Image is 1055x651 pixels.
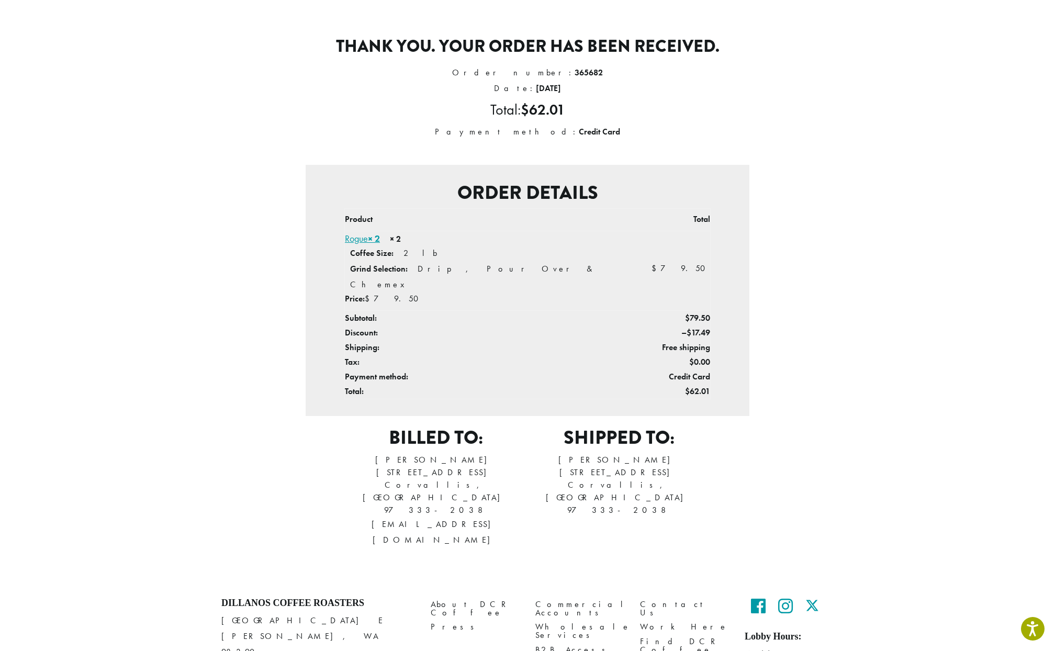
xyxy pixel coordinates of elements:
span: $ [689,356,694,367]
strong: × 2 [390,233,401,244]
span: $ [685,386,690,397]
th: Discount: [345,325,652,340]
li: Total: [306,96,749,124]
span: 79.50 [685,312,710,323]
h5: Lobby Hours: [745,631,834,643]
th: Total [652,209,710,231]
th: Tax: [345,355,652,369]
p: Thank you. Your order has been received. [306,37,749,57]
p: 2 lb [403,248,437,259]
li: Payment method: [306,124,749,140]
bdi: 62.01 [521,100,565,119]
strong: Coffee Size: [350,248,394,259]
th: Payment method: [345,369,652,384]
span: $ [687,327,691,338]
th: Subtotal: [345,311,652,326]
h2: Shipped to: [527,426,711,449]
strong: [DATE] [536,83,561,94]
td: – [652,325,710,340]
span: $ [521,100,529,119]
a: Contact Us [640,598,729,620]
td: Credit Card [652,369,710,384]
strong: Credit Card [579,126,620,137]
p: [EMAIL_ADDRESS][DOMAIN_NAME] [344,517,527,548]
span: $ [652,263,660,274]
a: Press [431,620,520,634]
strong: Price: [345,293,365,304]
bdi: 79.50 [652,263,710,274]
address: [PERSON_NAME] [STREET_ADDRESS] Corvallis, [GEOGRAPHIC_DATA] 97333-2038 [344,454,527,548]
span: 79.50 [365,293,423,304]
td: Free shipping [652,340,710,355]
a: Work Here [640,620,729,634]
span: 0.00 [689,356,710,367]
a: Wholesale Services [535,620,624,643]
a: Rogue× 2 [345,232,380,244]
th: Shipping: [345,340,652,355]
li: Order number: [306,65,749,81]
h2: Billed to: [344,426,527,449]
span: 17.49 [687,327,710,338]
li: Date: [306,81,749,96]
a: About DCR Coffee [431,598,520,620]
h2: Order details [314,182,741,204]
a: Commercial Accounts [535,598,624,620]
strong: 365682 [575,67,603,78]
strong: × 2 [368,232,380,244]
p: Drip, Pour Over & Chemex [350,263,596,290]
address: [PERSON_NAME] [STREET_ADDRESS] Corvallis, [GEOGRAPHIC_DATA] 97333-2038 [527,454,711,517]
h4: Dillanos Coffee Roasters [221,598,415,609]
th: Product [345,209,652,231]
span: $ [365,293,374,304]
th: Total: [345,384,652,399]
strong: Grind Selection: [350,263,408,274]
span: 62.01 [685,386,710,397]
span: $ [685,312,690,323]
